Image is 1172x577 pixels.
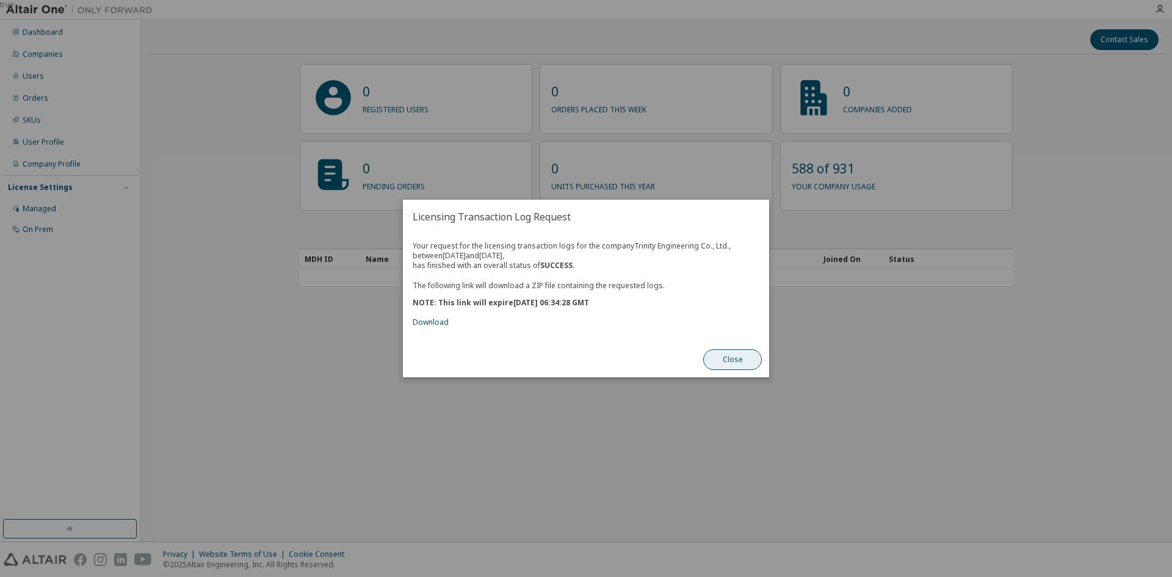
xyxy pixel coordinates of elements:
button: Close [703,349,762,370]
b: SUCCESS [540,260,573,270]
div: Your request for the licensing transaction logs for the company Trinity Engineering Co., Ltd. , b... [413,241,759,327]
p: The following link will download a ZIP file containing the requested logs. [413,280,759,291]
b: NOTE: This link will expire [DATE] 06:34:28 GMT [413,297,589,308]
h2: Licensing Transaction Log Request [403,200,769,234]
a: Download [413,317,449,327]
